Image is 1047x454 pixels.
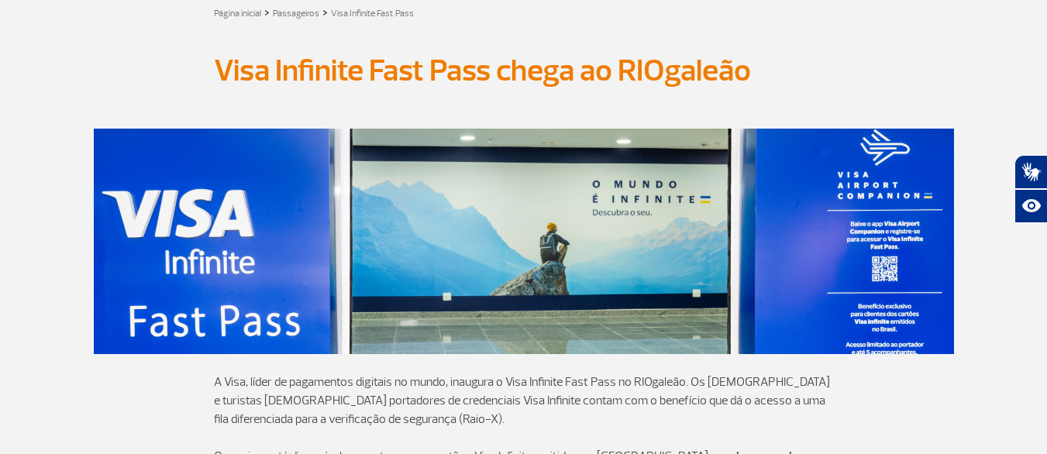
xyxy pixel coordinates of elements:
a: Página inicial [214,8,261,19]
a: > [322,3,328,21]
h1: Visa Infinite Fast Pass chega ao RIOgaleão [214,57,834,84]
p: A Visa, líder de pagamentos digitais no mundo, inaugura o Visa Infinite Fast Pass no RIOgaleão. O... [214,354,834,447]
a: Visa Infinite Fast Pass [331,8,414,19]
div: Plugin de acessibilidade da Hand Talk. [1014,155,1047,223]
a: > [264,3,270,21]
a: Passageiros [273,8,319,19]
button: Abrir recursos assistivos. [1014,189,1047,223]
button: Abrir tradutor de língua de sinais. [1014,155,1047,189]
